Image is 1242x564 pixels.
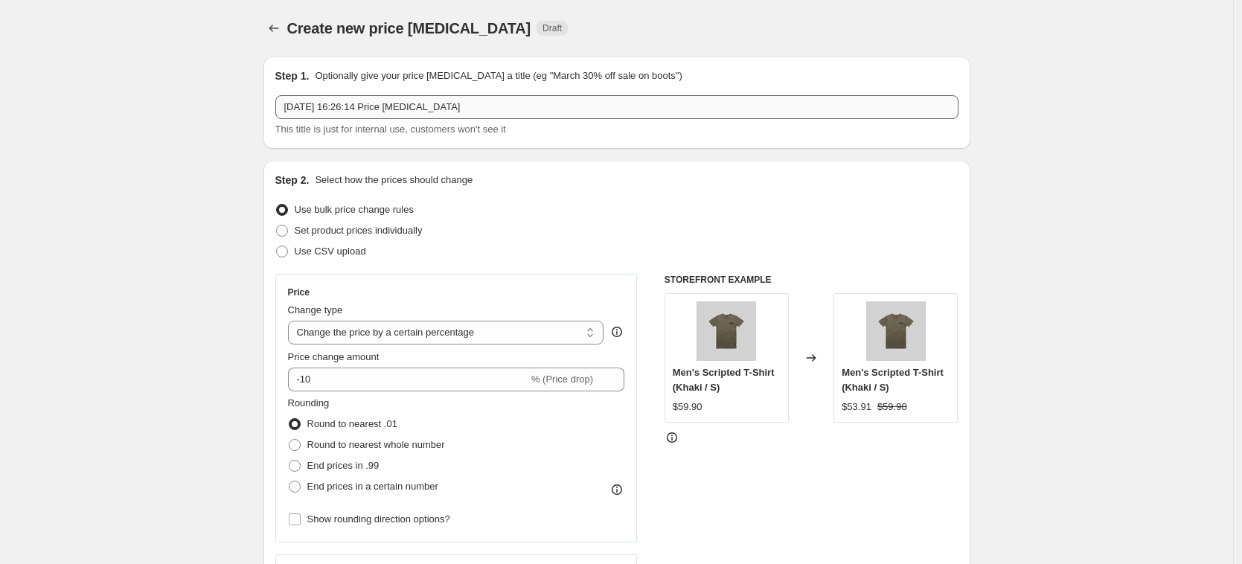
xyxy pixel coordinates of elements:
[531,374,593,385] span: % (Price drop)
[877,400,907,414] strike: $59.90
[697,301,756,361] img: TEE_AW18_01_3_80x.jpg
[263,18,284,39] button: Price change jobs
[288,351,380,362] span: Price change amount
[288,304,343,315] span: Change type
[288,397,330,408] span: Rounding
[673,400,702,414] div: $59.90
[315,173,473,188] p: Select how the prices should change
[866,301,926,361] img: TEE_AW18_01_3_80x.jpg
[665,274,958,286] h6: STOREFRONT EXAMPLE
[307,418,397,429] span: Round to nearest .01
[307,439,445,450] span: Round to nearest whole number
[842,400,871,414] div: $53.91
[275,68,310,83] h2: Step 1.
[842,367,944,393] span: Men's Scripted T-Shirt (Khaki / S)
[315,68,682,83] p: Optionally give your price [MEDICAL_DATA] a title (eg "March 30% off sale on boots")
[287,20,531,36] span: Create new price [MEDICAL_DATA]
[307,460,380,471] span: End prices in .99
[295,204,414,215] span: Use bulk price change rules
[542,22,562,34] span: Draft
[288,286,310,298] h3: Price
[275,124,506,135] span: This title is just for internal use, customers won't see it
[609,324,624,339] div: help
[307,481,438,492] span: End prices in a certain number
[295,246,366,257] span: Use CSV upload
[288,368,528,391] input: -15
[275,173,310,188] h2: Step 2.
[275,95,958,119] input: 30% off holiday sale
[673,367,775,393] span: Men's Scripted T-Shirt (Khaki / S)
[307,513,450,525] span: Show rounding direction options?
[295,225,423,236] span: Set product prices individually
